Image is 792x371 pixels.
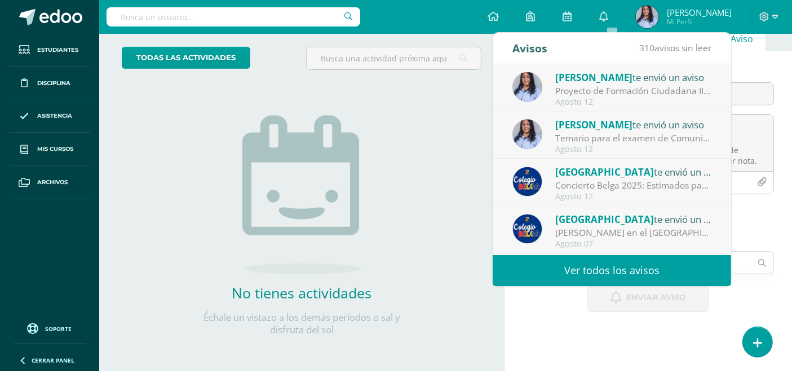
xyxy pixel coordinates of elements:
[512,167,542,196] img: 919ad801bb7643f6f997765cf4083301.png
[555,164,712,179] div: te envió un aviso
[555,213,654,226] span: [GEOGRAPHIC_DATA]
[242,115,361,274] img: no_activities.png
[493,255,731,286] a: Ver todos los avisos
[32,356,74,364] span: Cerrar panel
[555,145,712,154] div: Agosto 12
[555,179,712,192] div: Concierto Belga 2025: Estimados padres y madres de familia: Les saludamos cordialmente deseando q...
[512,72,542,102] img: 0420421cc125bc4f11e0252c9e37907f.png
[555,70,712,84] div: te envió un aviso
[555,71,632,84] span: [PERSON_NAME]
[555,239,712,249] div: Agosto 07
[705,24,766,51] a: Aviso
[555,166,654,178] span: [GEOGRAPHIC_DATA]
[555,84,712,97] div: Proyecto de Formación Ciudadana III Unidad: Estimados padres de familia: Gusto en saludarles. Por...
[639,42,654,54] span: 310
[189,283,414,302] h2: No tienes actividades
[46,325,72,333] span: Soporte
[555,226,712,239] div: Abuelitos Heladeros en el Colegio Belga.: Estimados padres y madres de familia: Les saludamos cor...
[667,7,732,18] span: [PERSON_NAME]
[555,212,712,226] div: te envió un aviso
[107,7,360,26] input: Busca un usuario...
[639,42,711,54] span: avisos sin leer
[9,34,90,67] a: Estudiantes
[37,79,70,88] span: Disciplina
[37,111,72,120] span: Asistencia
[37,145,73,154] span: Mis cursos
[555,117,712,132] div: te envió un aviso
[9,67,90,100] a: Disciplina
[731,25,753,52] span: Aviso
[636,6,658,28] img: a37438481288fc2d71df7c20fea95706.png
[587,283,709,312] button: Enviar aviso
[667,17,732,26] span: Mi Perfil
[555,132,712,145] div: Temario para el examen de Comunicación III Unidad: Estimados padres de familia: Gusto en saludarl...
[189,311,414,336] p: Échale un vistazo a los demás períodos o sal y disfruta del sol
[626,284,686,311] span: Enviar aviso
[37,46,78,55] span: Estudiantes
[14,320,86,336] a: Soporte
[512,214,542,244] img: 919ad801bb7643f6f997765cf4083301.png
[122,47,250,69] a: todas las Actividades
[37,178,68,187] span: Archivos
[555,97,712,107] div: Agosto 12
[512,119,542,149] img: 0420421cc125bc4f11e0252c9e37907f.png
[9,166,90,199] a: Archivos
[555,192,712,202] div: Agosto 12
[555,118,632,131] span: [PERSON_NAME]
[9,100,90,133] a: Asistencia
[307,47,481,69] input: Busca una actividad próxima aquí...
[512,33,547,64] div: Avisos
[9,133,90,166] a: Mis cursos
